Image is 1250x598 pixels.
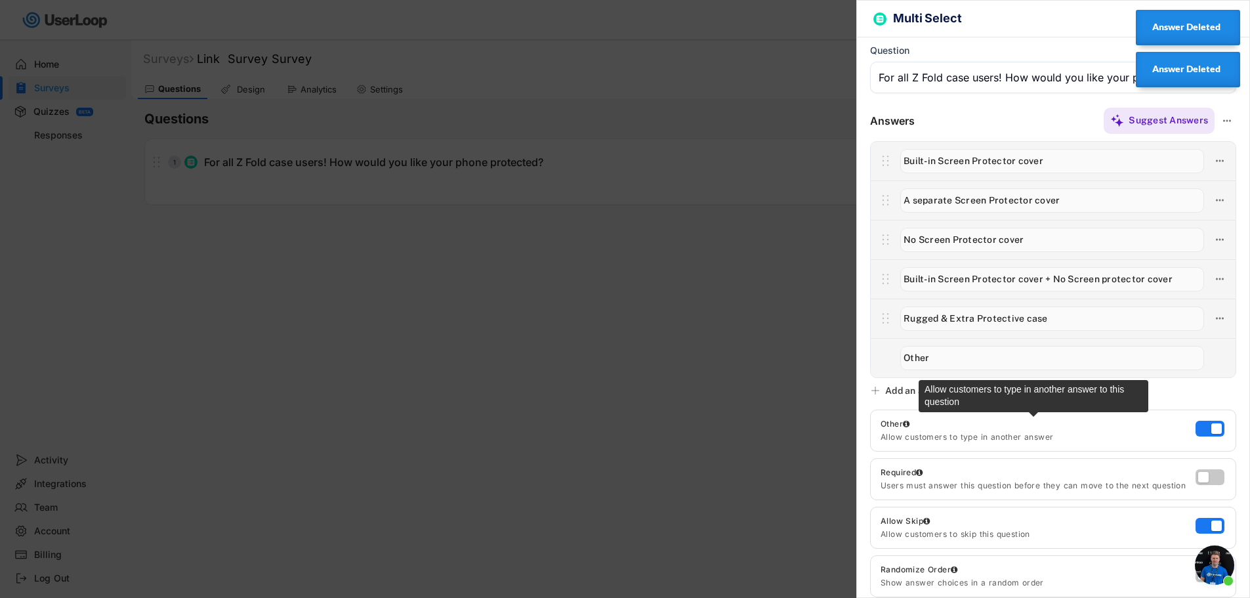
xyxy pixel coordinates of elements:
input: Built-in Screen Protector cover + No Screen protector cover [900,267,1204,291]
div: Allow customers to type in another answer [881,432,1196,442]
div: Show answer choices in a random order [881,578,1192,588]
input: Rugged & Extra Protective case [900,307,1204,331]
div: Open chat [1195,545,1234,585]
strong: Answer Deleted [1152,64,1220,74]
input: No Screen Protector cover [900,228,1204,252]
div: Randomize Order [881,565,957,575]
div: Required [881,467,923,478]
input: Built-in Screen Protector cover [900,149,1204,173]
img: ListMajor.svg [876,15,884,23]
div: Answers [870,114,915,128]
input: Other [900,346,1204,370]
div: Suggest Answers [1129,114,1208,126]
div: Other [881,419,1196,429]
input: Type your question here... [870,62,1236,93]
strong: Answer Deleted [1152,22,1220,32]
div: Add an answer choice [885,385,982,396]
div: Allow Skip [881,516,930,526]
div: Users must answer this question before they can move to the next question [881,481,1196,491]
div: Allow customers to skip this question [881,529,1196,540]
h6: Multi Select [893,12,1196,26]
div: Question [870,45,909,56]
img: MagicMajor%20%28Purple%29.svg [1110,114,1124,127]
input: A separate Screen Protector cover [900,188,1204,213]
